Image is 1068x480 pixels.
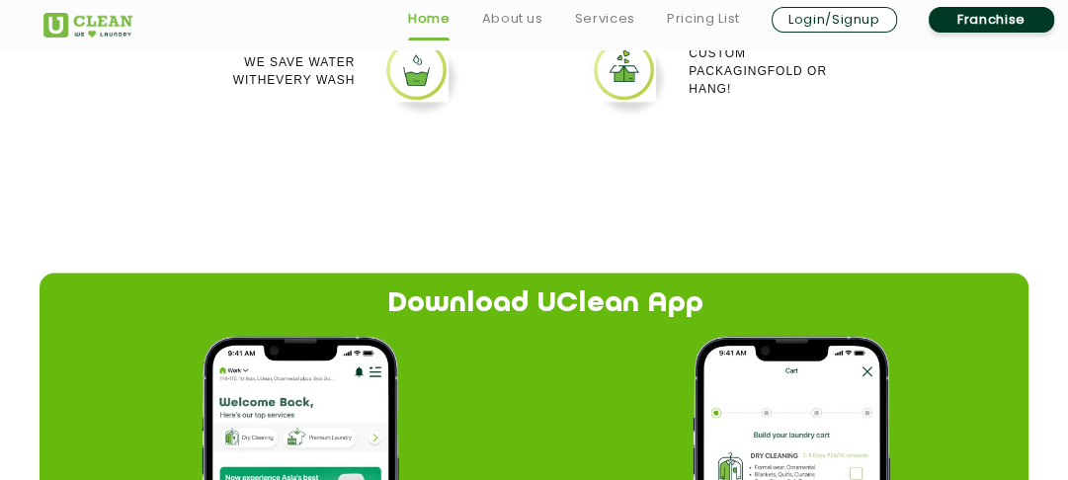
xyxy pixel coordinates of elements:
a: Login/Signup [772,7,897,33]
p: Custom packaging Fold or Hang! [689,44,852,98]
img: uclean dry cleaner [592,38,656,102]
a: Home [408,7,451,31]
img: UClean Laundry and Dry Cleaning [43,13,132,38]
p: We Save Water with every wash [192,53,355,89]
a: Franchise [929,7,1054,33]
a: Services [575,7,635,31]
a: About us [481,7,542,31]
h2: Download UClean App [54,292,1036,316]
a: Pricing List [667,7,740,31]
